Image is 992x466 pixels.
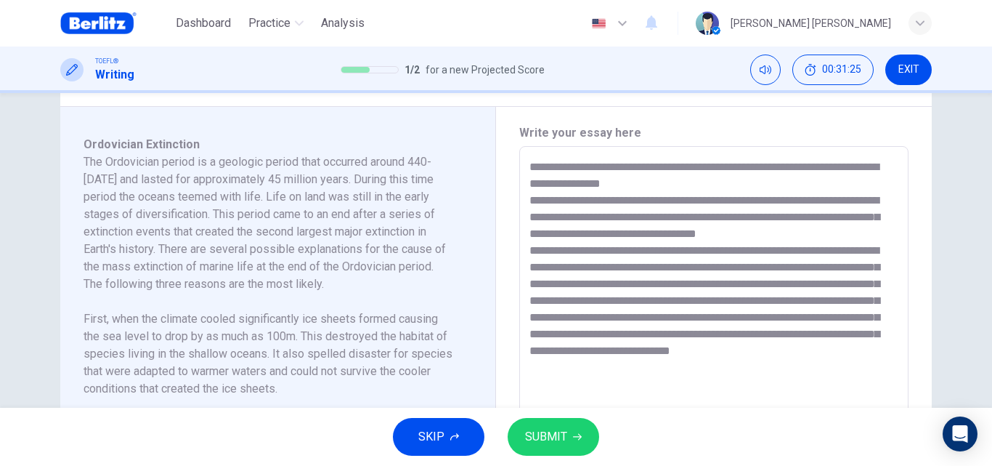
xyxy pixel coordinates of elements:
[170,10,237,36] button: Dashboard
[315,10,370,36] button: Analysis
[426,61,545,79] span: for a new Projected Score
[243,10,309,36] button: Practice
[898,64,919,76] span: EXIT
[95,56,118,66] span: TOEFL®
[508,418,599,456] button: SUBMIT
[84,153,455,293] h6: The Ordovician period is a geologic period that occurred around 440-[DATE] and lasted for approxi...
[750,55,781,85] div: Mute
[176,15,231,32] span: Dashboard
[525,427,567,447] span: SUBMIT
[943,417,977,451] div: Open Intercom Messenger
[248,15,290,32] span: Practice
[792,55,874,85] button: 00:31:25
[95,66,134,84] h1: Writing
[822,64,861,76] span: 00:31:25
[393,418,484,456] button: SKIP
[84,310,455,398] h6: First, when the climate cooled significantly ice sheets formed causing the sea level to drop by a...
[84,137,200,151] span: Ordovician Extinction
[321,15,365,32] span: Analysis
[590,18,608,29] img: en
[731,15,891,32] div: [PERSON_NAME] [PERSON_NAME]
[404,61,420,79] span: 1 / 2
[696,12,719,35] img: Profile picture
[792,55,874,85] div: Hide
[60,9,170,38] a: Berlitz Brasil logo
[885,55,932,85] button: EXIT
[519,124,908,142] h6: Write your essay here
[60,9,137,38] img: Berlitz Brasil logo
[418,427,444,447] span: SKIP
